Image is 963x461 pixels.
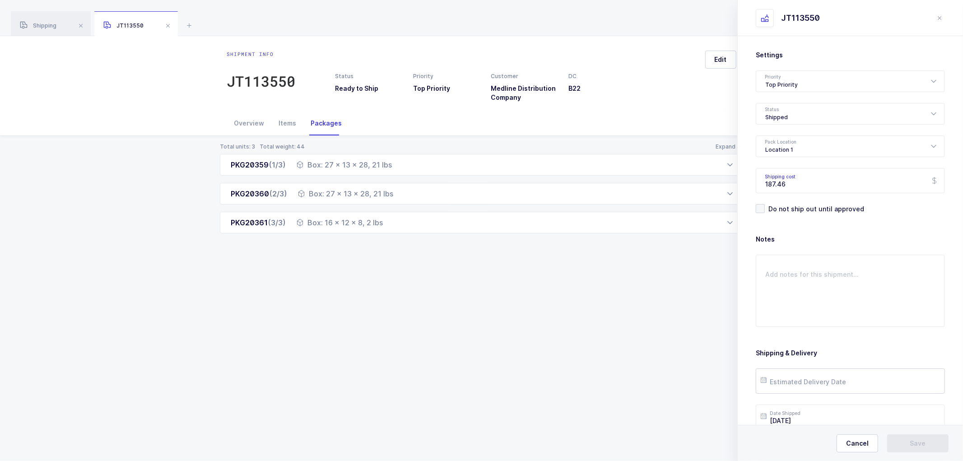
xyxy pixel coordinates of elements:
div: PKG20361 [231,217,286,228]
div: JT113550 [781,13,820,23]
button: Save [887,434,949,452]
span: JT113550 [103,22,144,29]
div: PKG20360 [231,188,288,199]
h3: Shipping & Delivery [756,349,945,358]
button: Cancel [837,434,878,452]
span: Cancel [846,439,869,448]
h3: Medline Distribution Company [491,84,558,102]
h3: B22 [568,84,635,93]
div: Overview [227,111,272,135]
div: Box: 16 x 12 x 8, 2 lbs [297,217,383,228]
div: Items [272,111,304,135]
div: Priority [413,72,480,80]
div: DC [568,72,635,80]
span: Save [910,439,926,448]
h3: Ready to Ship [335,84,402,93]
div: Packages [304,111,349,135]
span: Do not ship out until approved [765,205,864,213]
div: Status [335,72,402,80]
div: Customer [491,72,558,80]
h3: Notes [756,235,945,244]
button: Edit [705,51,736,69]
h3: Settings [756,51,945,60]
div: Box: 27 x 13 x 28, 21 lbs [297,159,392,170]
button: close drawer [934,13,945,23]
span: (1/3) [269,160,286,169]
span: Edit [715,55,727,64]
div: Shipment info [227,51,296,58]
span: (2/3) [270,189,288,198]
div: PKG20359(1/3) Box: 27 x 13 x 28, 21 lbs [220,154,744,176]
button: Expand all [716,143,744,150]
div: PKG20359 [231,159,286,170]
h3: Top Priority [413,84,480,93]
span: Shipping [20,22,56,29]
div: Box: 27 x 13 x 28, 21 lbs [298,188,394,199]
div: PKG20360(2/3) Box: 27 x 13 x 28, 21 lbs [220,183,744,205]
span: (3/3) [268,218,286,227]
input: Shipping cost [756,168,945,193]
div: PKG20361(3/3) Box: 16 x 12 x 8, 2 lbs [220,212,744,233]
